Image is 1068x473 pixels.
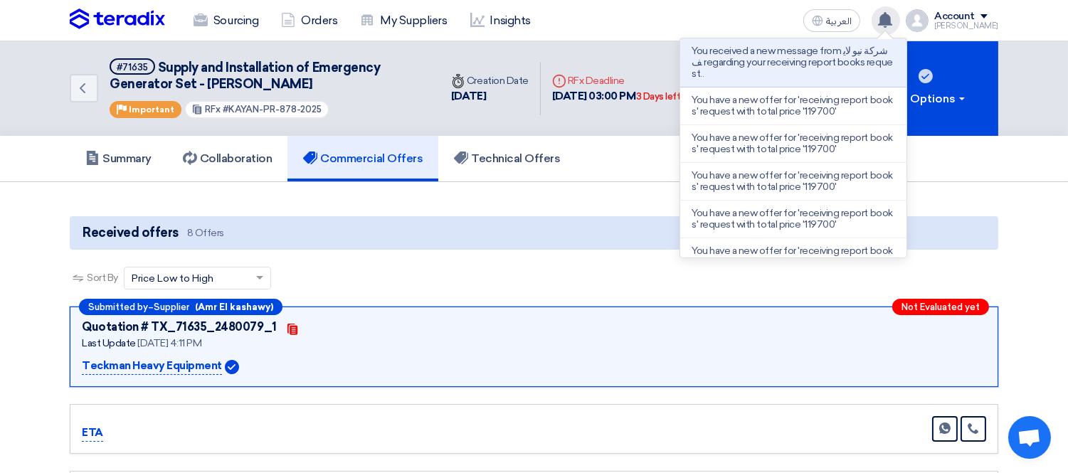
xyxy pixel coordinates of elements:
h5: Supply and Installation of Emergency Generator Set - Alex Moharem Bek [110,58,423,93]
span: Sort By [87,270,118,285]
a: My Suppliers [349,5,458,36]
p: You have a new offer for 'receiving report books' request with total price '119700' [692,245,895,268]
h5: Technical Offers [454,152,560,166]
a: Technical Offers [438,136,576,181]
div: Open chat [1008,416,1051,459]
p: You have a new offer for 'receiving report books' request with total price '119700' [692,170,895,193]
span: Supply and Installation of Emergency Generator Set - [PERSON_NAME] [110,60,380,92]
span: [DATE] 4:11 PM [137,337,201,349]
span: RFx [205,104,221,115]
div: Creation Date [451,73,529,88]
img: profile_test.png [906,9,929,32]
div: Account [934,11,975,23]
div: 3 Days left [636,90,681,104]
p: ETA [82,425,103,442]
img: Verified Account [225,360,239,374]
span: Supplier [154,302,189,312]
p: You received a new message from شركة نيو لايف regarding your receiving report books request.. [692,46,895,80]
span: العربية [826,16,852,26]
div: [DATE] [451,88,529,105]
span: #KAYAN-PR-878-2025 [223,104,322,115]
div: [PERSON_NAME] [934,22,998,30]
div: #71635 [117,63,148,72]
span: Not Evaluated yet [902,302,980,312]
a: Summary [70,136,167,181]
span: Submitted by [88,302,148,312]
p: Teckman Heavy Equipment [82,358,222,375]
div: – [79,299,282,315]
a: Collaboration [167,136,288,181]
a: Commercial Offers [287,136,438,181]
p: You have a new offer for 'receiving report books' request with total price '119700' [692,132,895,155]
p: You have a new offer for 'receiving report books' request with total price '119700' [692,95,895,117]
a: Sourcing [182,5,270,36]
div: [DATE] 03:00 PM [552,88,681,105]
a: Insights [459,5,542,36]
img: Teradix logo [70,9,165,30]
span: Received offers [83,223,179,243]
button: RFx Options [856,41,998,136]
span: Important [129,105,174,115]
p: You have a new offer for 'receiving report books' request with total price '119700' [692,208,895,230]
a: Orders [270,5,349,36]
button: العربية [803,9,860,32]
div: Quotation # TX_71635_2480079_1 [82,319,277,336]
span: 8 Offers [187,226,224,240]
div: RFx Options [887,90,968,107]
h5: Summary [85,152,152,166]
h5: Commercial Offers [303,152,423,166]
b: (Amr El kashawy) [195,302,273,312]
span: Last Update [82,337,136,349]
div: RFx Deadline [552,73,681,88]
h5: Collaboration [183,152,273,166]
span: Price Low to High [132,271,213,286]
